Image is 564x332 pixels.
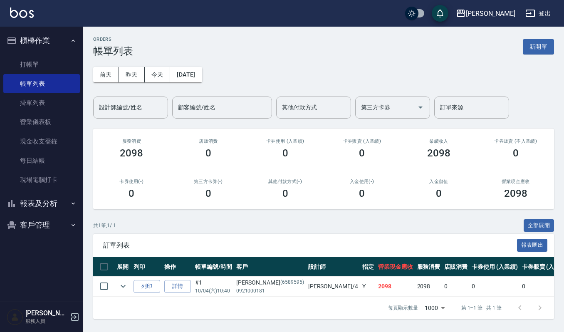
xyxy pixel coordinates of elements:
p: 共 1 筆, 1 / 1 [93,222,116,229]
th: 營業現金應收 [376,257,415,277]
th: 操作 [162,257,193,277]
h2: 業績收入 [411,139,468,144]
td: #1 [193,277,234,296]
p: 服務人員 [25,317,68,325]
a: 詳情 [164,280,191,293]
button: [PERSON_NAME] [453,5,519,22]
button: [DATE] [170,67,202,82]
h3: 2098 [504,188,527,199]
button: 列印 [134,280,160,293]
td: 0 [442,277,470,296]
a: 打帳單 [3,55,80,74]
th: 列印 [131,257,162,277]
td: Y [360,277,376,296]
h3: 帳單列表 [93,45,133,57]
p: 0921000181 [236,287,304,295]
button: 客戶管理 [3,214,80,236]
button: save [432,5,448,22]
h5: [PERSON_NAME] [25,309,68,317]
h3: 0 [359,147,365,159]
button: expand row [117,280,129,292]
th: 店販消費 [442,257,470,277]
a: 營業儀表板 [3,112,80,131]
th: 展開 [115,257,131,277]
img: Logo [10,7,34,18]
h3: 服務消費 [103,139,160,144]
div: 1000 [421,297,448,319]
button: 新開單 [523,39,554,55]
a: 每日結帳 [3,151,80,170]
h3: 0 [205,147,211,159]
a: 報表匯出 [517,241,548,249]
a: 新開單 [523,42,554,50]
h3: 2098 [120,147,143,159]
button: 全部展開 [524,219,554,232]
h2: 卡券販賣 (入業績) [334,139,391,144]
button: 報表及分析 [3,193,80,214]
h3: 0 [282,188,288,199]
th: 設計師 [306,257,360,277]
p: 每頁顯示數量 [388,304,418,312]
p: 10/04 (六) 10:40 [195,287,232,295]
h2: 卡券使用(-) [103,179,160,184]
th: 卡券使用 (入業績) [470,257,520,277]
h2: ORDERS [93,37,133,42]
button: 昨天 [119,67,145,82]
th: 客戶 [234,257,306,277]
h3: 0 [513,147,519,159]
img: Person [7,309,23,325]
th: 服務消費 [415,257,443,277]
th: 指定 [360,257,376,277]
div: [PERSON_NAME] [466,8,515,19]
a: 帳單列表 [3,74,80,93]
h2: 入金儲值 [411,179,468,184]
h2: 營業現金應收 [487,179,544,184]
button: Open [414,101,427,114]
h2: 其他付款方式(-) [257,179,314,184]
h3: 2098 [427,147,450,159]
td: 2098 [415,277,443,296]
td: 2098 [376,277,415,296]
p: 第 1–1 筆 共 1 筆 [461,304,502,312]
p: (6589595) [280,278,304,287]
a: 現場電腦打卡 [3,170,80,189]
a: 現金收支登錄 [3,132,80,151]
div: [PERSON_NAME] [236,278,304,287]
h3: 0 [282,147,288,159]
button: 報表匯出 [517,239,548,252]
td: 0 [470,277,520,296]
h2: 第三方卡券(-) [180,179,237,184]
h3: 0 [436,188,442,199]
h2: 店販消費 [180,139,237,144]
td: [PERSON_NAME] /4 [306,277,360,296]
button: 今天 [145,67,171,82]
h3: 0 [205,188,211,199]
a: 掛單列表 [3,93,80,112]
h3: 0 [129,188,134,199]
th: 帳單編號/時間 [193,257,234,277]
button: 前天 [93,67,119,82]
button: 櫃檯作業 [3,30,80,52]
h3: 0 [359,188,365,199]
button: 登出 [522,6,554,21]
h2: 入金使用(-) [334,179,391,184]
h2: 卡券販賣 (不入業績) [487,139,544,144]
h2: 卡券使用 (入業績) [257,139,314,144]
span: 訂單列表 [103,241,517,250]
